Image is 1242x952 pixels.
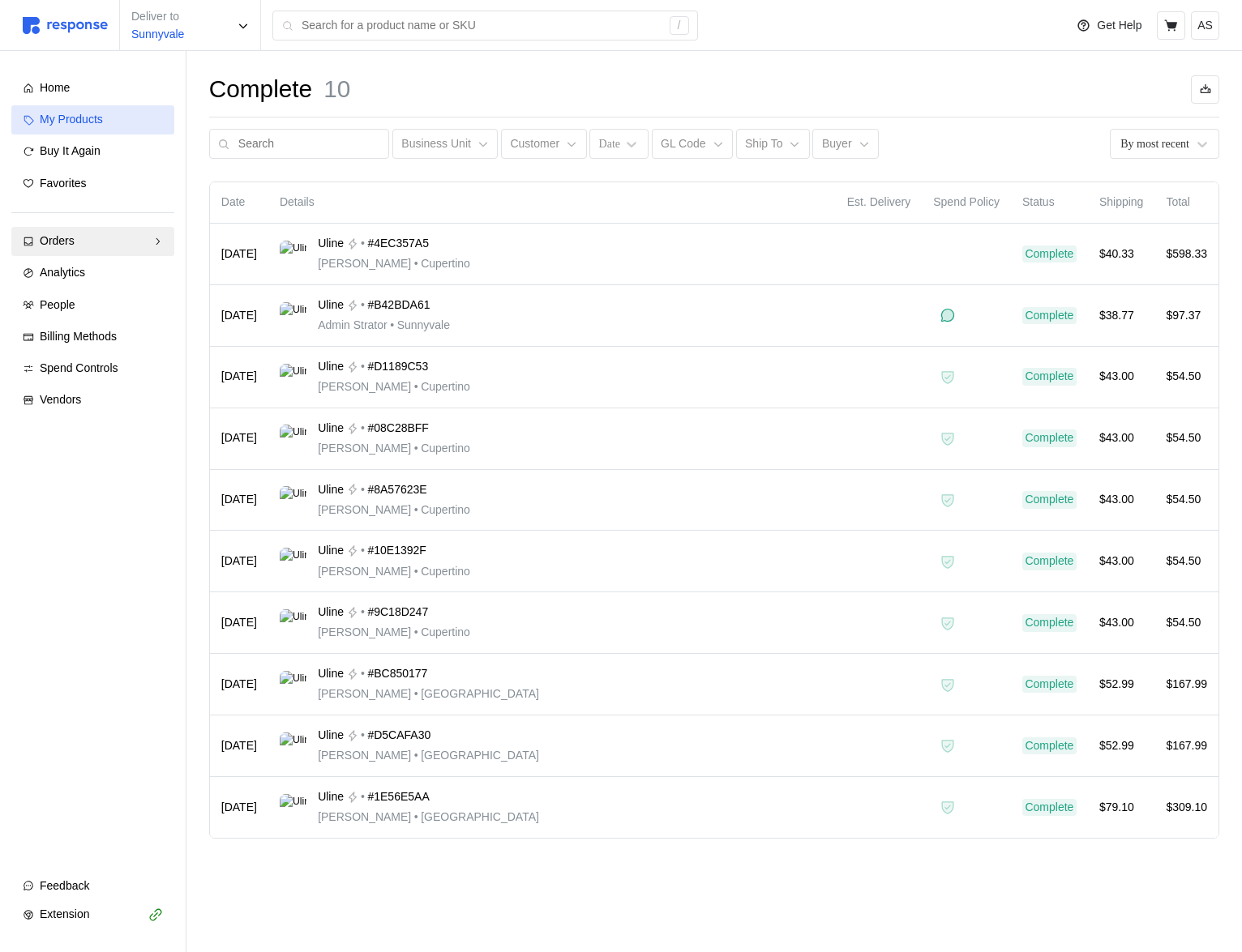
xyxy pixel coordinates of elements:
[1025,799,1073,817] p: Complete
[401,135,471,153] p: Business Unit
[1197,17,1213,35] p: AS
[11,291,174,320] a: People
[23,17,108,34] img: svg%3e
[670,16,689,36] div: /
[11,354,174,383] a: Spend Controls
[1067,11,1151,41] button: Get Help
[1025,737,1073,755] p: Complete
[280,671,306,698] img: Uline
[361,604,365,621] p: •
[1099,614,1144,632] p: $43.00
[318,297,344,314] span: Uline
[40,879,89,892] span: Feedback
[1166,307,1207,325] p: $97.37
[1025,245,1073,263] p: Complete
[318,788,344,806] span: Uline
[40,144,101,157] span: Buy It Again
[367,665,427,683] span: #BC850177
[40,177,87,190] span: Favorites
[411,380,421,393] span: •
[1166,553,1207,570] p: $54.50
[221,614,257,632] p: [DATE]
[318,665,344,683] span: Uline
[361,788,365,806] p: •
[1166,737,1207,755] p: $167.99
[1097,17,1141,35] p: Get Help
[1099,553,1144,570] p: $43.00
[1099,799,1144,817] p: $79.10
[1166,368,1207,386] p: $54.50
[411,810,421,823] span: •
[221,553,257,570] p: [DATE]
[280,194,824,211] p: Details
[361,727,365,745] p: •
[822,135,852,153] p: Buyer
[131,8,184,26] p: Deliver to
[367,481,426,499] span: #8A57623E
[411,442,421,455] span: •
[318,542,344,560] span: Uline
[510,135,559,153] p: Customer
[367,788,429,806] span: #1E56E5AA
[11,105,174,134] a: My Products
[1120,135,1189,152] div: By most recent
[411,749,421,762] span: •
[367,297,430,314] span: #B42BDA61
[367,420,428,438] span: #08C28BFF
[1099,737,1144,755] p: $52.99
[221,194,257,211] p: Date
[1025,307,1073,325] p: Complete
[652,129,734,160] button: GL Code
[361,542,365,560] p: •
[318,255,470,273] p: [PERSON_NAME] Cupertino
[40,298,75,311] span: People
[11,169,174,199] a: Favorites
[221,307,257,325] p: [DATE]
[1022,194,1077,211] p: Status
[40,81,70,94] span: Home
[1099,245,1144,263] p: $40.33
[11,386,174,415] a: Vendors
[11,900,174,929] button: Extension
[318,685,539,703] p: [PERSON_NAME] [GEOGRAPHIC_DATA]
[361,665,365,683] p: •
[40,330,117,343] span: Billing Methods
[812,129,879,160] button: Buyer
[599,135,620,152] div: Date
[280,302,306,329] img: Uline
[280,425,306,451] img: Uline
[221,491,257,509] p: [DATE]
[221,676,257,694] p: [DATE]
[1191,11,1219,40] button: AS
[11,74,174,103] a: Home
[11,137,174,166] a: Buy It Again
[40,361,118,374] span: Spend Controls
[367,727,430,745] span: #D5CAFA30
[367,358,428,376] span: #D1189C53
[1166,429,1207,447] p: $54.50
[318,235,344,253] span: Uline
[411,625,421,638] span: •
[280,241,306,267] img: Uline
[1025,491,1073,509] p: Complete
[1025,368,1073,386] p: Complete
[318,809,539,826] p: [PERSON_NAME] [GEOGRAPHIC_DATA]
[40,907,89,920] span: Extension
[221,799,257,817] p: [DATE]
[411,565,421,578] span: •
[367,542,426,560] span: #10E1392F
[302,11,661,41] input: Search for a product name or SKU
[1166,799,1207,817] p: $309.10
[367,604,428,621] span: #9C18D247
[411,257,421,270] span: •
[392,129,499,160] button: Business Unit
[318,624,470,642] p: [PERSON_NAME] Cupertino
[411,687,421,700] span: •
[318,747,539,765] p: [PERSON_NAME] [GEOGRAPHIC_DATA]
[361,358,365,376] p: •
[280,364,306,391] img: Uline
[1166,491,1207,509] p: $54.50
[1025,614,1073,632] p: Complete
[318,317,450,335] p: Admin Strator Sunnyvale
[388,318,397,331] span: •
